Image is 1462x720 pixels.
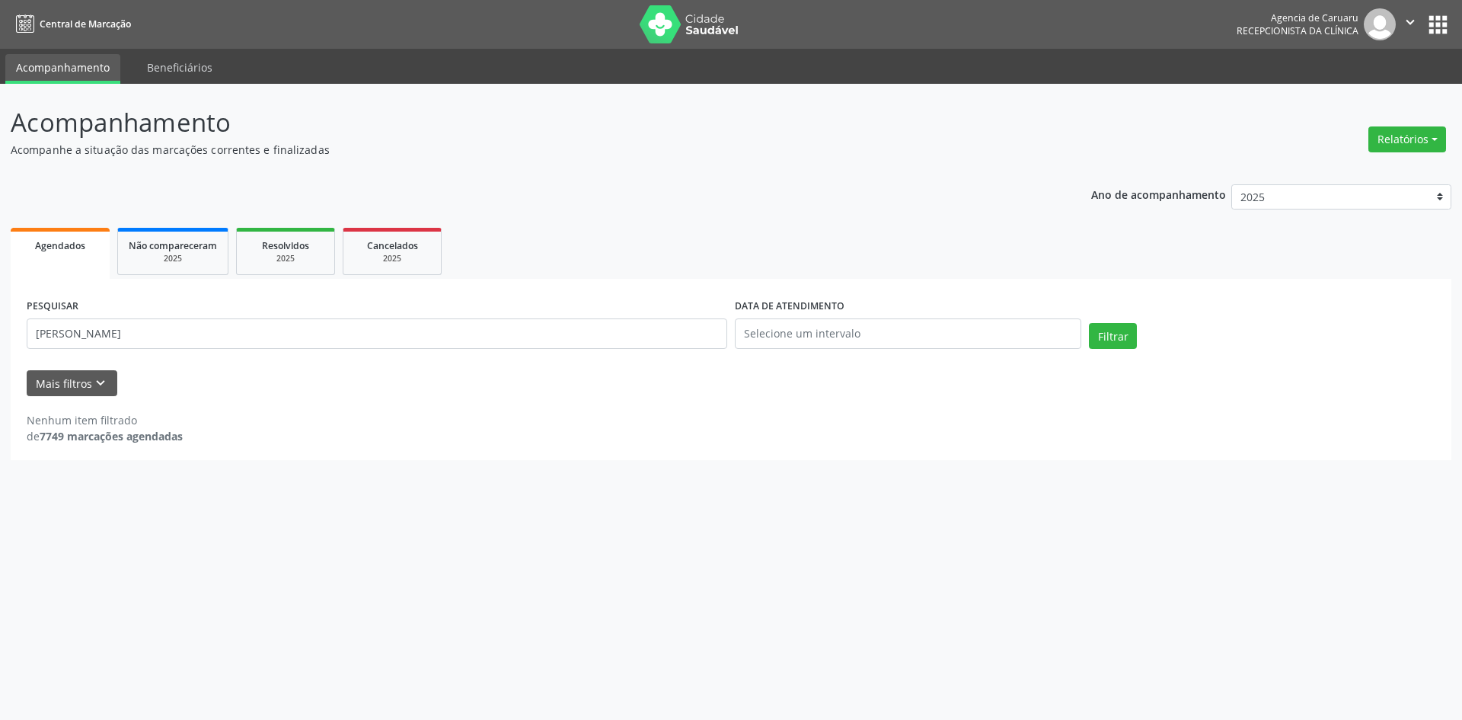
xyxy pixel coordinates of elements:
img: img [1364,8,1396,40]
div: 2025 [247,253,324,264]
button: Relatórios [1368,126,1446,152]
button: Filtrar [1089,323,1137,349]
a: Beneficiários [136,54,223,81]
label: PESQUISAR [27,295,78,318]
div: de [27,428,183,444]
input: Nome, código do beneficiário ou CPF [27,318,727,349]
i:  [1402,14,1419,30]
span: Resolvidos [262,239,309,252]
span: Central de Marcação [40,18,131,30]
div: 2025 [129,253,217,264]
div: Agencia de Caruaru [1237,11,1358,24]
strong: 7749 marcações agendadas [40,429,183,443]
div: 2025 [354,253,430,264]
i: keyboard_arrow_down [92,375,109,392]
button: apps [1425,11,1451,38]
button: Mais filtroskeyboard_arrow_down [27,370,117,397]
p: Ano de acompanhamento [1091,184,1226,203]
p: Acompanhe a situação das marcações correntes e finalizadas [11,142,1019,158]
input: Selecione um intervalo [735,318,1081,349]
span: Cancelados [367,239,418,252]
a: Acompanhamento [5,54,120,84]
a: Central de Marcação [11,11,131,37]
span: Agendados [35,239,85,252]
span: Recepcionista da clínica [1237,24,1358,37]
button:  [1396,8,1425,40]
p: Acompanhamento [11,104,1019,142]
div: Nenhum item filtrado [27,412,183,428]
label: DATA DE ATENDIMENTO [735,295,844,318]
span: Não compareceram [129,239,217,252]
